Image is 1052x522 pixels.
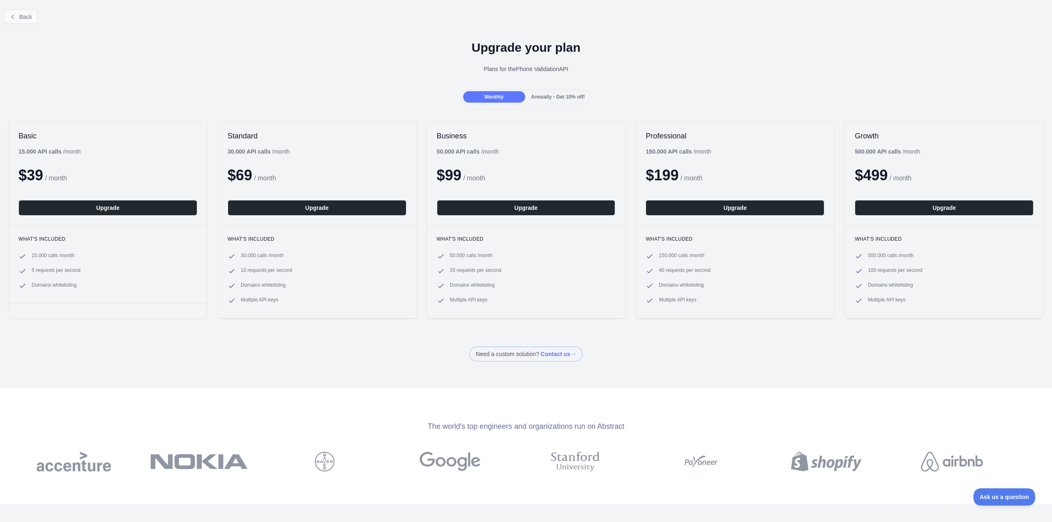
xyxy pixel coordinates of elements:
[646,147,711,156] div: / month
[974,488,1036,506] iframe: Toggle Customer Support
[646,167,678,184] span: $ 199
[437,167,461,184] span: $ 99
[437,148,480,155] b: 50.000 API calls
[437,131,616,141] h2: Business
[437,147,499,156] div: / month
[646,148,692,155] b: 150.000 API calls
[646,131,824,141] h2: Professional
